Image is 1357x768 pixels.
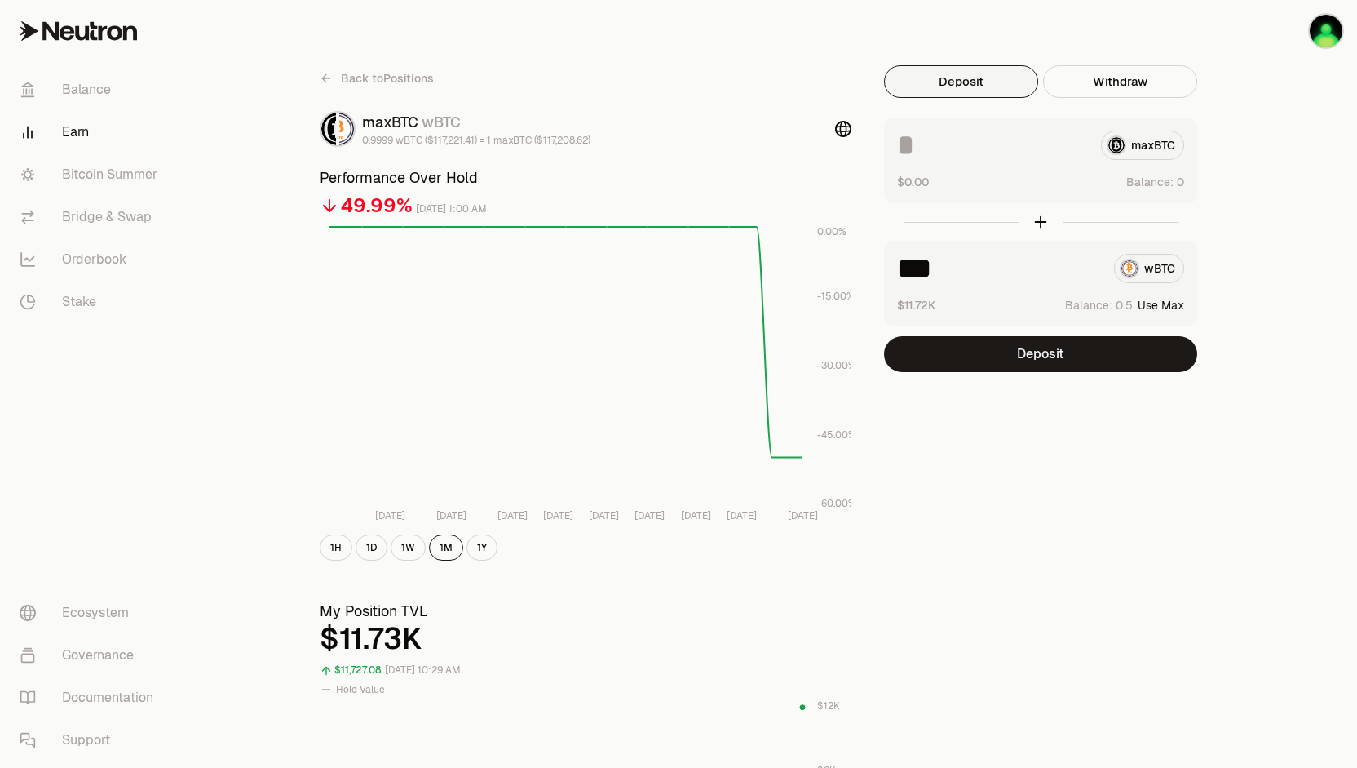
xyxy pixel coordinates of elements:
[884,65,1038,98] button: Deposit
[727,509,757,522] tspan: [DATE]
[436,509,466,522] tspan: [DATE]
[884,336,1197,372] button: Deposit
[362,134,590,147] div: 0.9999 wBTC ($117,221.41) = 1 maxBTC ($117,208.62)
[362,111,590,134] div: maxBTC
[320,535,352,561] button: 1H
[1065,297,1112,313] span: Balance:
[466,535,497,561] button: 1Y
[1043,65,1197,98] button: Withdraw
[897,296,935,313] button: $11.72K
[356,535,387,561] button: 1D
[320,166,851,189] h3: Performance Over Hold
[7,196,176,238] a: Bridge & Swap
[429,535,463,561] button: 1M
[320,600,851,623] h3: My Position TVL
[589,509,619,522] tspan: [DATE]
[543,509,573,522] tspan: [DATE]
[817,290,855,303] tspan: -15.00%
[817,428,856,442] tspan: -45.00%
[634,509,665,522] tspan: [DATE]
[7,634,176,677] a: Governance
[320,623,851,655] div: $11.73K
[422,113,461,131] span: wBTC
[7,592,176,634] a: Ecosystem
[341,70,434,87] span: Back to Positions
[1310,15,1342,47] img: Crypto
[817,699,840,713] tspan: $12K
[7,677,176,719] a: Documentation
[375,509,405,522] tspan: [DATE]
[334,661,382,680] div: $11,727.08
[385,661,461,680] div: [DATE] 10:29 AM
[7,111,176,153] a: Earn
[320,65,434,91] a: Back toPositions
[321,113,336,145] img: maxBTC Logo
[897,173,929,190] button: $0.00
[497,509,528,522] tspan: [DATE]
[681,509,711,522] tspan: [DATE]
[817,497,856,510] tspan: -60.00%
[7,238,176,281] a: Orderbook
[1138,297,1184,313] button: Use Max
[391,535,426,561] button: 1W
[817,359,856,372] tspan: -30.00%
[788,509,818,522] tspan: [DATE]
[7,153,176,196] a: Bitcoin Summer
[1126,174,1174,190] span: Balance:
[339,113,354,145] img: wBTC Logo
[416,200,487,219] div: [DATE] 1:00 AM
[341,193,413,219] div: 49.99%
[817,225,846,238] tspan: 0.00%
[7,719,176,761] a: Support
[336,683,385,696] span: Hold Value
[7,281,176,323] a: Stake
[7,69,176,111] a: Balance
